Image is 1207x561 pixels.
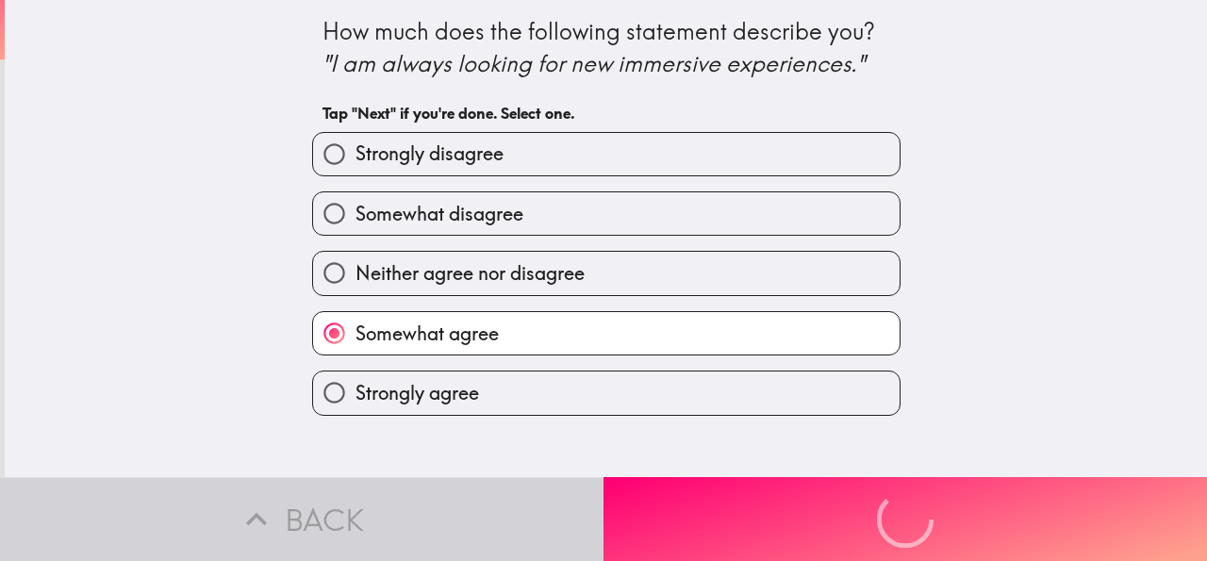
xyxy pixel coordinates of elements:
[322,49,865,77] i: "I am always looking for new immersive experiences."
[313,371,900,414] button: Strongly agree
[355,260,585,287] span: Neither agree nor disagree
[313,192,900,235] button: Somewhat disagree
[322,16,890,79] div: How much does the following statement describe you?
[313,252,900,294] button: Neither agree nor disagree
[313,133,900,175] button: Strongly disagree
[313,312,900,355] button: Somewhat agree
[355,380,479,406] span: Strongly agree
[355,140,504,167] span: Strongly disagree
[355,201,523,227] span: Somewhat disagree
[322,103,890,124] h6: Tap "Next" if you're done. Select one.
[355,321,499,347] span: Somewhat agree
